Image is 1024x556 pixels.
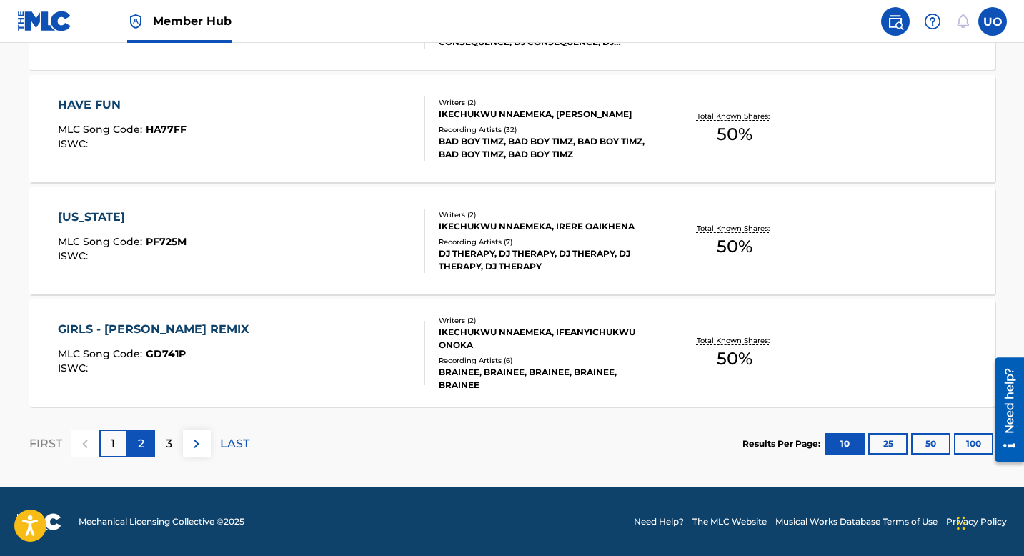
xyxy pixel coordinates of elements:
span: 50 % [717,121,752,147]
div: BRAINEE, BRAINEE, BRAINEE, BRAINEE, BRAINEE [439,366,655,392]
a: GIRLS - [PERSON_NAME] REMIXMLC Song Code:GD741PISWC:Writers (2)IKECHUKWU NNAEMEKA, IFEANYICHUKWU ... [29,299,995,407]
div: DJ THERAPY, DJ THERAPY, DJ THERAPY, DJ THERAPY, DJ THERAPY [439,247,655,273]
div: Notifications [955,14,970,29]
a: Need Help? [634,515,684,528]
div: [US_STATE] [58,209,187,226]
button: 10 [825,433,865,455]
p: LAST [220,435,249,452]
div: Recording Artists ( 6 ) [439,355,655,366]
span: 50 % [717,346,752,372]
div: User Menu [978,7,1007,36]
div: Help [918,7,947,36]
div: IKECHUKWU NNAEMEKA, [PERSON_NAME] [439,108,655,121]
span: GD741P [146,347,186,360]
p: 2 [138,435,144,452]
div: Writers ( 2 ) [439,315,655,326]
div: Recording Artists ( 7 ) [439,237,655,247]
p: 1 [111,435,115,452]
div: GIRLS - [PERSON_NAME] REMIX [58,321,256,338]
img: right [188,435,205,452]
iframe: Chat Widget [953,487,1024,556]
img: logo [17,513,61,530]
div: BAD BOY TIMZ, BAD BOY TIMZ, BAD BOY TIMZ, BAD BOY TIMZ, BAD BOY TIMZ [439,135,655,161]
a: Privacy Policy [946,515,1007,528]
span: 50 % [717,234,752,259]
a: Public Search [881,7,910,36]
a: Musical Works Database Terms of Use [775,515,938,528]
div: Writers ( 2 ) [439,209,655,220]
span: MLC Song Code : [58,347,146,360]
a: [US_STATE]MLC Song Code:PF725MISWC:Writers (2)IKECHUKWU NNAEMEKA, IRERE OAIKHENARecording Artists... [29,187,995,294]
div: IKECHUKWU NNAEMEKA, IRERE OAIKHENA [439,220,655,233]
iframe: Resource Center [984,352,1024,467]
span: Mechanical Licensing Collective © 2025 [79,515,244,528]
span: PF725M [146,235,187,248]
span: ISWC : [58,137,91,150]
img: search [887,13,904,30]
button: 100 [954,433,993,455]
p: FIRST [29,435,62,452]
img: MLC Logo [17,11,72,31]
button: 25 [868,433,908,455]
span: ISWC : [58,362,91,374]
a: HAVE FUNMLC Song Code:HA77FFISWC:Writers (2)IKECHUKWU NNAEMEKA, [PERSON_NAME]Recording Artists (3... [29,75,995,182]
span: MLC Song Code : [58,123,146,136]
span: HA77FF [146,123,187,136]
span: Member Hub [153,13,232,29]
p: Total Known Shares: [697,111,773,121]
p: 3 [166,435,172,452]
span: ISWC : [58,249,91,262]
div: HAVE FUN [58,96,187,114]
p: Total Known Shares: [697,223,773,234]
a: The MLC Website [692,515,767,528]
p: Results Per Page: [742,437,824,450]
span: MLC Song Code : [58,235,146,248]
div: Drag [957,502,965,545]
button: 50 [911,433,950,455]
div: Recording Artists ( 32 ) [439,124,655,135]
img: Top Rightsholder [127,13,144,30]
img: help [924,13,941,30]
p: Total Known Shares: [697,335,773,346]
div: IKECHUKWU NNAEMEKA, IFEANYICHUKWU ONOKA [439,326,655,352]
div: Writers ( 2 ) [439,97,655,108]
